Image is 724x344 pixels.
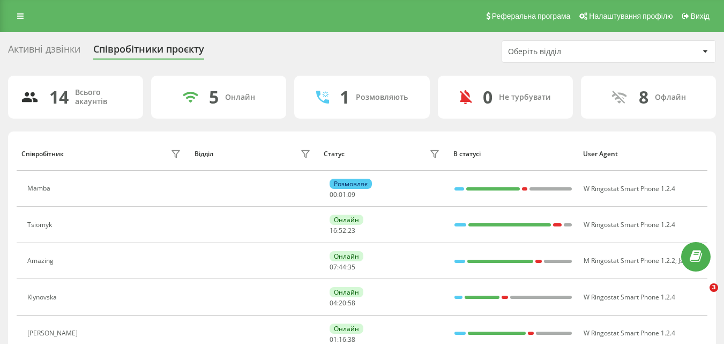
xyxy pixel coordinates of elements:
div: Tsiomyk [27,221,55,229]
span: 16 [330,226,337,235]
span: 07 [330,262,337,272]
span: JsSIP [678,256,692,265]
div: : : [330,191,355,199]
div: 14 [49,87,69,107]
div: Відділ [195,150,213,158]
div: User Agent [583,150,703,158]
div: : : [330,299,355,307]
span: 20 [339,298,346,308]
div: : : [330,336,355,343]
div: Оберіть відділ [508,47,636,56]
span: 52 [339,226,346,235]
span: Налаштування профілю [589,12,673,20]
span: 04 [330,298,337,308]
span: Реферальна програма [492,12,571,20]
div: Онлайн [330,215,363,225]
span: W Ringostat Smart Phone 1.2.4 [584,220,675,229]
div: Mamba [27,185,53,192]
div: Співробітники проєкту [93,43,204,60]
div: Онлайн [225,93,255,102]
div: 1 [340,87,349,107]
div: Офлайн [655,93,686,102]
span: 35 [348,262,355,272]
div: : : [330,264,355,271]
div: 0 [483,87,492,107]
div: 8 [639,87,648,107]
span: Вихід [691,12,710,20]
span: 3 [710,283,718,292]
div: Всього акаунтів [75,88,130,106]
iframe: Intercom live chat [688,283,713,309]
div: Співробітник [21,150,64,158]
div: : : [330,227,355,235]
span: 38 [348,335,355,344]
span: 58 [348,298,355,308]
div: Онлайн [330,251,363,261]
span: M Ringostat Smart Phone 1.2.2 [584,256,675,265]
div: Amazing [27,257,56,265]
div: Онлайн [330,287,363,297]
div: Онлайн [330,324,363,334]
span: W Ringostat Smart Phone 1.2.4 [584,328,675,338]
div: В статусі [453,150,573,158]
div: Активні дзвінки [8,43,80,60]
span: 00 [330,190,337,199]
div: Розмовляє [330,179,372,189]
div: Статус [324,150,345,158]
span: W Ringostat Smart Phone 1.2.4 [584,292,675,302]
span: 23 [348,226,355,235]
div: [PERSON_NAME] [27,330,80,337]
span: 16 [339,335,346,344]
span: 09 [348,190,355,199]
span: 01 [339,190,346,199]
div: 5 [209,87,219,107]
div: Не турбувати [499,93,551,102]
span: W Ringostat Smart Phone 1.2.4 [584,184,675,193]
span: 01 [330,335,337,344]
div: Розмовляють [356,93,408,102]
div: Klynovska [27,294,59,301]
span: 44 [339,262,346,272]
